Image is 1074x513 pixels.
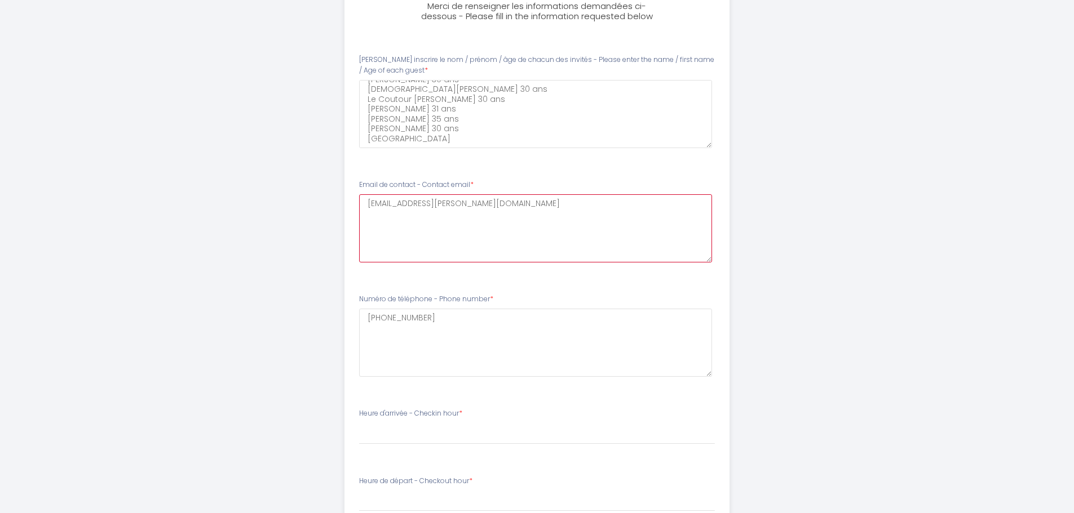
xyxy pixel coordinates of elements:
h3: Merci de renseigner les informations demandées ci-dessous - Please fill in the information reques... [412,1,662,21]
label: Heure de départ - Checkout hour [359,476,472,487]
label: Numéro de téléphone - Phone number [359,294,493,305]
label: [PERSON_NAME] inscrire le nom / prénom / âge de chacun des invités - Please enter the name / firs... [359,55,715,76]
label: Heure d'arrivée - Checkin hour [359,408,462,419]
label: Email de contact - Contact email [359,180,474,190]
